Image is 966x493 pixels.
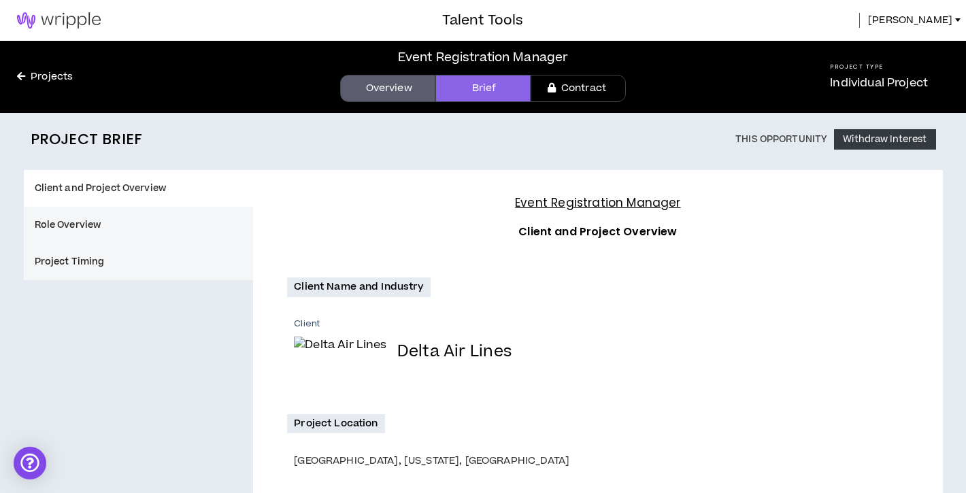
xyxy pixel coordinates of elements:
button: Project Timing [24,243,254,280]
button: Role Overview [24,207,254,243]
h4: Event Registration Manager [287,194,908,212]
h4: Delta Air Lines [397,343,512,360]
div: Event Registration Manager [398,48,569,67]
h2: Project Brief [31,131,143,148]
h3: Talent Tools [442,10,523,31]
img: Delta Air Lines [294,337,386,367]
h5: Project Type [830,63,928,71]
button: Withdraw Interest [834,129,935,150]
a: Brief [435,75,531,102]
a: Contract [531,75,626,102]
p: Individual Project [830,75,928,91]
div: [GEOGRAPHIC_DATA], [US_STATE], [GEOGRAPHIC_DATA] [294,454,908,469]
p: Client [294,318,320,330]
p: This Opportunity [735,134,827,145]
p: Project Location [287,414,384,433]
a: Overview [340,75,435,102]
span: [PERSON_NAME] [868,13,952,28]
h3: Client and Project Overview [287,223,908,241]
p: Client Name and Industry [287,277,430,296]
div: Open Intercom Messenger [14,447,46,479]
